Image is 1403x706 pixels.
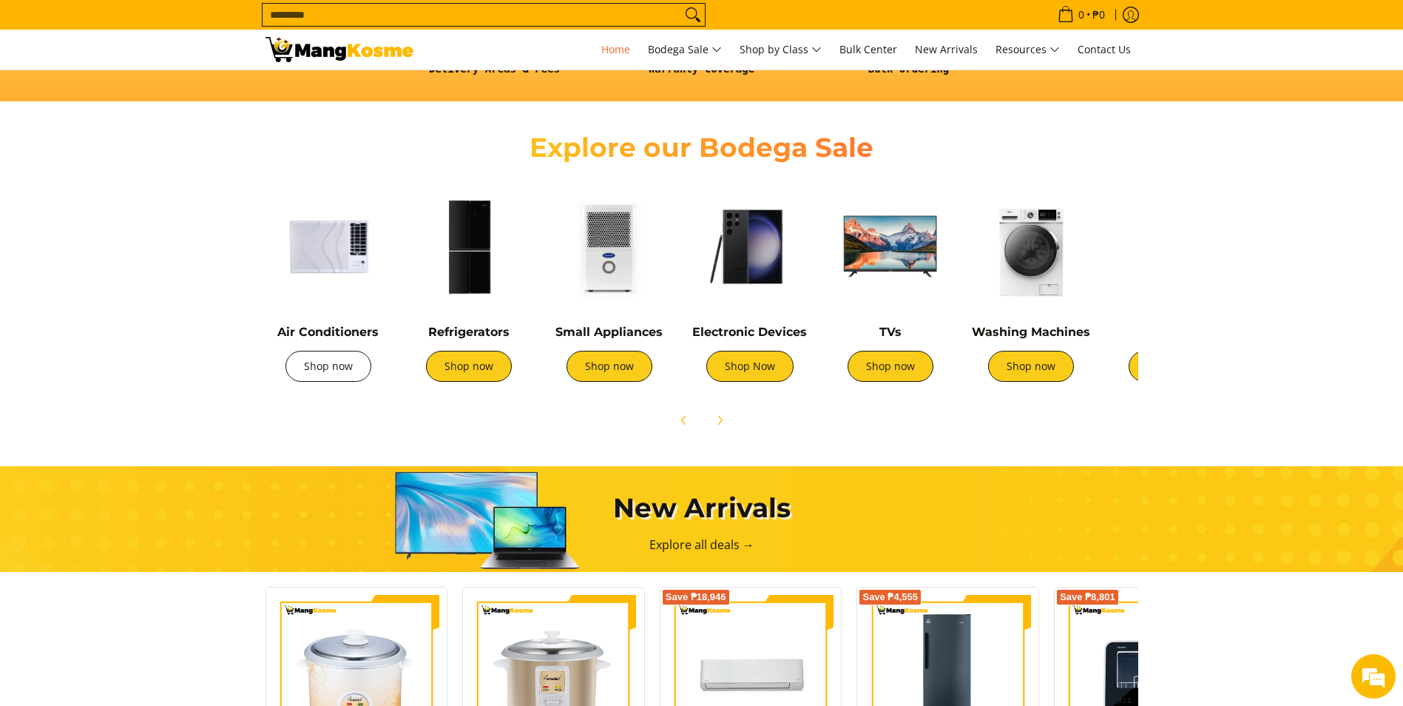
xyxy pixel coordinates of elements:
[640,30,729,70] a: Bodega Sale
[266,37,413,62] img: Mang Kosme: Your Home Appliances Warehouse Sale Partner!
[972,325,1090,339] a: Washing Machines
[706,351,794,382] a: Shop Now
[649,537,754,553] a: Explore all deals →
[681,4,705,26] button: Search
[487,131,916,164] h2: Explore our Bodega Sale
[1129,351,1214,382] a: Shop now
[1109,184,1234,309] img: Cookers
[285,351,371,382] a: Shop now
[995,41,1060,59] span: Resources
[732,30,829,70] a: Shop by Class
[648,41,722,59] span: Bodega Sale
[907,30,985,70] a: New Arrivals
[668,404,700,437] button: Previous
[988,30,1067,70] a: Resources
[428,30,1138,70] nav: Main Menu
[666,593,726,602] span: Save ₱18,946
[426,351,512,382] a: Shop now
[406,184,532,309] img: Refrigerators
[915,42,978,56] span: New Arrivals
[428,325,510,339] a: Refrigerators
[879,325,902,339] a: TVs
[988,351,1074,382] a: Shop now
[703,404,736,437] button: Next
[1060,593,1115,602] span: Save ₱8,801
[692,325,807,339] a: Electronic Devices
[1070,30,1138,70] a: Contact Us
[555,325,663,339] a: Small Appliances
[832,30,905,70] a: Bulk Center
[828,184,953,309] img: TVs
[1076,10,1086,20] span: 0
[687,184,813,309] img: Electronic Devices
[266,184,391,309] img: Air Conditioners
[1090,10,1107,20] span: ₱0
[601,42,630,56] span: Home
[1053,7,1109,23] span: •
[740,41,822,59] span: Shop by Class
[277,325,379,339] a: Air Conditioners
[594,30,638,70] a: Home
[1078,42,1131,56] span: Contact Us
[848,351,933,382] a: Shop now
[839,42,897,56] span: Bulk Center
[968,184,1094,309] img: Washing Machines
[547,184,672,309] img: Small Appliances
[567,351,652,382] a: Shop now
[862,593,918,602] span: Save ₱4,555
